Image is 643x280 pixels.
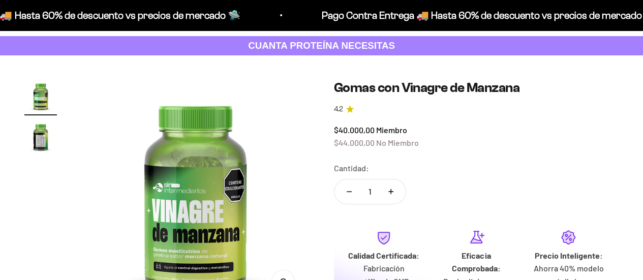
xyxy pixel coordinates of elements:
strong: Eficacia Comprobada: [452,251,501,273]
span: 4.2 [334,104,343,115]
strong: Precio Inteligente: [534,251,602,260]
span: No Miembro [376,138,419,147]
button: Aumentar cantidad [376,179,406,204]
strong: CUANTA PROTEÍNA NECESITAS [248,40,395,51]
a: 4.24.2 de 5.0 estrellas [334,104,619,115]
button: Reducir cantidad [334,179,364,204]
img: Gomas con Vinagre de Manzana [24,80,57,112]
img: Gomas con Vinagre de Manzana [24,120,57,153]
span: $40.000,00 [334,125,375,135]
h1: Gomas con Vinagre de Manzana [334,80,619,96]
strong: Calidad Certificada: [348,251,419,260]
span: $44.000,00 [334,138,375,147]
p: Pago Contra Entrega 🚚 Hasta 60% de descuento vs precios de mercado 🛸 [279,7,614,23]
span: Miembro [376,125,407,135]
button: Ir al artículo 2 [24,120,57,156]
button: Ir al artículo 1 [24,80,57,115]
label: Cantidad: [334,162,369,175]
